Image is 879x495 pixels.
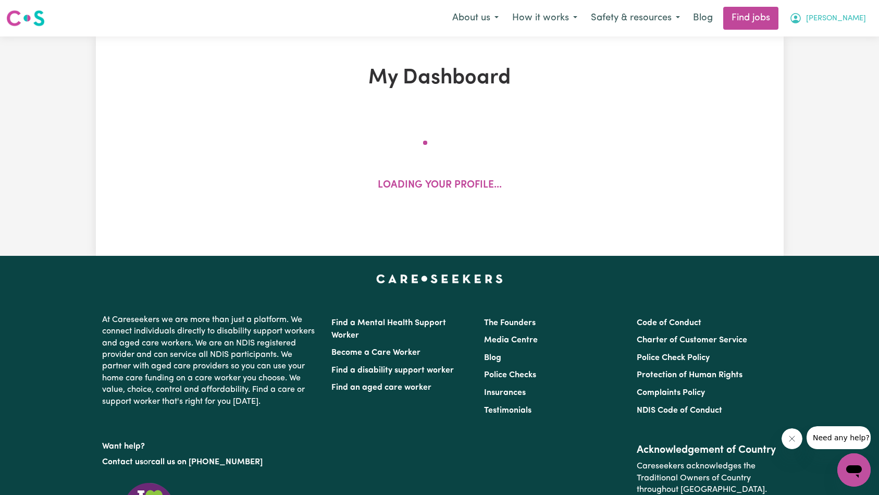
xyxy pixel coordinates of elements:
a: The Founders [484,319,536,327]
a: Code of Conduct [637,319,701,327]
iframe: Close message [782,428,802,449]
button: My Account [783,7,873,29]
a: Become a Care Worker [331,349,420,357]
a: Contact us [102,458,143,466]
a: Blog [687,7,719,30]
button: How it works [505,7,584,29]
a: Complaints Policy [637,389,705,397]
button: About us [445,7,505,29]
a: NDIS Code of Conduct [637,406,722,415]
a: Find a Mental Health Support Worker [331,319,446,340]
a: Find an aged care worker [331,383,431,392]
a: Charter of Customer Service [637,336,747,344]
iframe: Message from company [807,426,871,449]
a: call us on [PHONE_NUMBER] [151,458,263,466]
a: Find a disability support worker [331,366,454,375]
span: [PERSON_NAME] [806,13,866,24]
a: Insurances [484,389,526,397]
a: Police Check Policy [637,354,710,362]
p: Loading your profile... [378,178,502,193]
a: Find jobs [723,7,778,30]
button: Safety & resources [584,7,687,29]
a: Careseekers home page [376,275,503,283]
iframe: Button to launch messaging window [837,453,871,487]
a: Careseekers logo [6,6,45,30]
a: Testimonials [484,406,531,415]
h2: Acknowledgement of Country [637,444,777,456]
a: Police Checks [484,371,536,379]
p: At Careseekers we are more than just a platform. We connect individuals directly to disability su... [102,310,319,412]
a: Protection of Human Rights [637,371,742,379]
a: Blog [484,354,501,362]
p: or [102,452,319,472]
h1: My Dashboard [217,66,663,91]
img: Careseekers logo [6,9,45,28]
a: Media Centre [484,336,538,344]
p: Want help? [102,437,319,452]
